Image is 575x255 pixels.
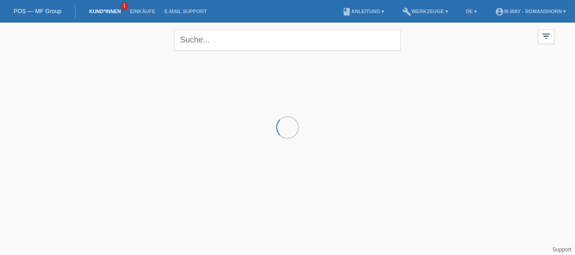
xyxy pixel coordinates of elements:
a: DE ▾ [462,9,481,14]
a: account_circlem-way - Romanshorn ▾ [490,9,570,14]
input: Suche... [174,29,401,51]
i: book [342,7,351,16]
i: account_circle [495,7,504,16]
a: buildWerkzeuge ▾ [398,9,452,14]
a: Einkäufe [125,9,160,14]
a: bookAnleitung ▾ [338,9,389,14]
a: POS — MF Group [14,8,61,14]
a: Kund*innen [85,9,125,14]
i: filter_list [541,31,551,41]
span: 1 [121,2,128,10]
a: E-Mail Support [160,9,212,14]
a: Support [552,246,571,253]
i: build [402,7,411,16]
